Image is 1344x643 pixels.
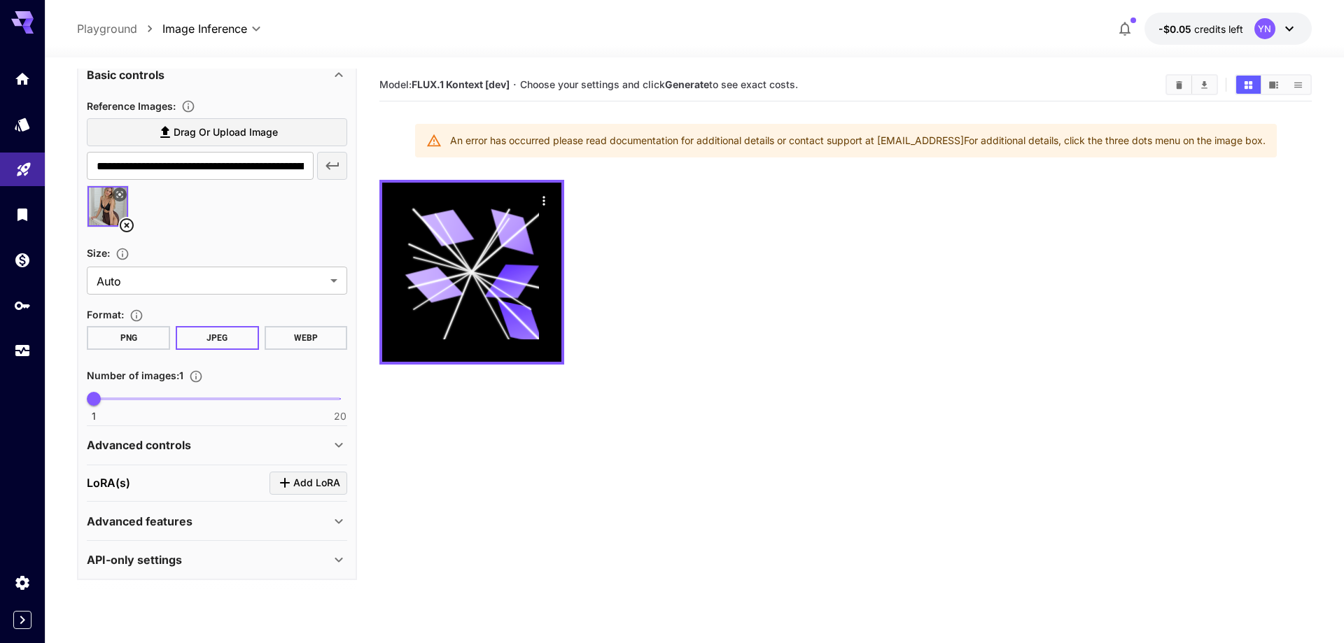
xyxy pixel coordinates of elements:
button: Expand sidebar [13,611,31,629]
button: Show images in video view [1261,76,1286,94]
button: Clear Images [1167,76,1191,94]
span: Format : [87,309,124,320]
span: 1 [92,409,96,423]
button: WEBP [265,326,348,350]
span: Image Inference [162,20,247,37]
div: Settings [14,574,31,591]
div: Usage [14,342,31,360]
div: YN [1254,18,1275,39]
div: API-only settings [87,543,347,577]
p: · [513,76,517,93]
div: API Keys [14,297,31,314]
span: Model: [379,78,510,90]
button: -$0.05356YN [1144,13,1312,45]
button: Specify how many images to generate in a single request. Each image generation will be charged se... [183,369,209,383]
div: Wallet [14,251,31,269]
span: Add LoRA [293,474,340,492]
div: Advanced controls [87,428,347,462]
button: Adjust the dimensions of the generated image by specifying its width and height in pixels, or sel... [110,247,135,261]
div: Library [14,206,31,223]
button: Show images in list view [1286,76,1310,94]
button: Click to add LoRA [269,472,347,495]
span: Number of images : 1 [87,369,183,381]
span: Size : [87,247,110,259]
p: LoRA(s) [87,474,130,491]
div: Playground [15,156,32,174]
a: Playground [77,20,137,37]
p: Basic controls [87,66,164,83]
div: Actions [533,190,554,211]
div: An error has occurred please read documentation for additional details or contact support at [EMA... [450,128,1266,153]
span: credits left [1194,23,1243,35]
div: Basic controls [87,58,347,92]
button: Choose the file format for the output image. [124,309,149,323]
p: Advanced controls [87,437,191,453]
div: Clear ImagesDownload All [1165,74,1218,95]
div: Advanced features [87,504,347,538]
button: Upload a reference image to guide the result. This is needed for Image-to-Image or Inpainting. Su... [176,99,201,113]
button: Download All [1192,76,1217,94]
b: FLUX.1 Kontext [dev] [412,78,510,90]
button: JPEG [176,326,259,350]
button: Show images in grid view [1236,76,1261,94]
span: 20 [334,409,346,423]
span: Reference Images : [87,100,176,112]
span: Choose your settings and click to see exact costs. [520,78,798,90]
div: -$0.05356 [1158,22,1243,36]
span: Auto [97,273,325,290]
p: API-only settings [87,551,182,568]
p: Advanced features [87,513,192,530]
div: Models [14,115,31,133]
nav: breadcrumb [77,20,162,37]
button: PNG [87,326,170,350]
label: Drag or upload image [87,118,347,147]
span: -$0.05 [1158,23,1194,35]
b: Generate [665,78,709,90]
div: Show images in grid viewShow images in video viewShow images in list view [1235,74,1312,95]
span: Drag or upload image [174,124,278,141]
div: Home [14,70,31,87]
